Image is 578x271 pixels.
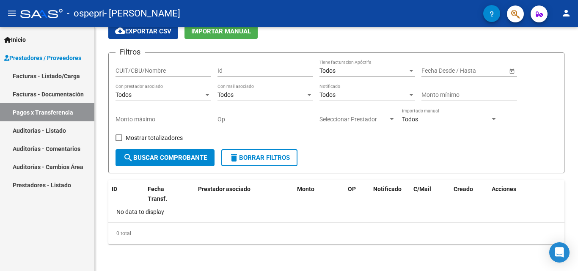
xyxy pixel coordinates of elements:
[126,133,183,143] span: Mostrar totalizadores
[116,46,145,58] h3: Filtros
[7,8,17,18] mat-icon: menu
[4,35,26,44] span: Inicio
[115,27,171,35] span: Exportar CSV
[492,186,516,192] span: Acciones
[108,23,178,39] button: Exportar CSV
[348,186,356,192] span: OP
[123,153,133,163] mat-icon: search
[319,91,336,98] span: Todos
[294,180,344,208] datatable-header-cell: Monto
[229,153,239,163] mat-icon: delete
[112,186,117,192] span: ID
[229,154,290,162] span: Borrar Filtros
[116,91,132,98] span: Todos
[402,116,418,123] span: Todos
[217,91,234,98] span: Todos
[319,116,388,123] span: Seleccionar Prestador
[4,53,81,63] span: Prestadores / Proveedores
[450,180,488,208] datatable-header-cell: Creado
[191,27,251,35] span: Importar Manual
[319,67,336,74] span: Todos
[115,26,125,36] mat-icon: cloud_download
[413,186,431,192] span: C/Mail
[410,180,450,208] datatable-header-cell: C/Mail
[144,180,182,208] datatable-header-cell: Fecha Transf.
[108,201,564,222] div: No data to display
[421,67,452,74] input: Fecha inicio
[221,149,297,166] button: Borrar Filtros
[116,149,215,166] button: Buscar Comprobante
[297,186,314,192] span: Monto
[344,180,370,208] datatable-header-cell: OP
[549,242,570,263] div: Open Intercom Messenger
[148,186,167,202] span: Fecha Transf.
[123,154,207,162] span: Buscar Comprobante
[488,180,564,208] datatable-header-cell: Acciones
[108,223,564,244] div: 0 total
[507,66,516,75] button: Open calendar
[370,180,410,208] datatable-header-cell: Notificado
[67,4,104,23] span: - ospepri
[184,23,258,39] button: Importar Manual
[195,180,294,208] datatable-header-cell: Prestador asociado
[108,180,144,208] datatable-header-cell: ID
[454,186,473,192] span: Creado
[104,4,180,23] span: - [PERSON_NAME]
[373,186,402,192] span: Notificado
[198,186,250,192] span: Prestador asociado
[561,8,571,18] mat-icon: person
[460,67,501,74] input: Fecha fin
